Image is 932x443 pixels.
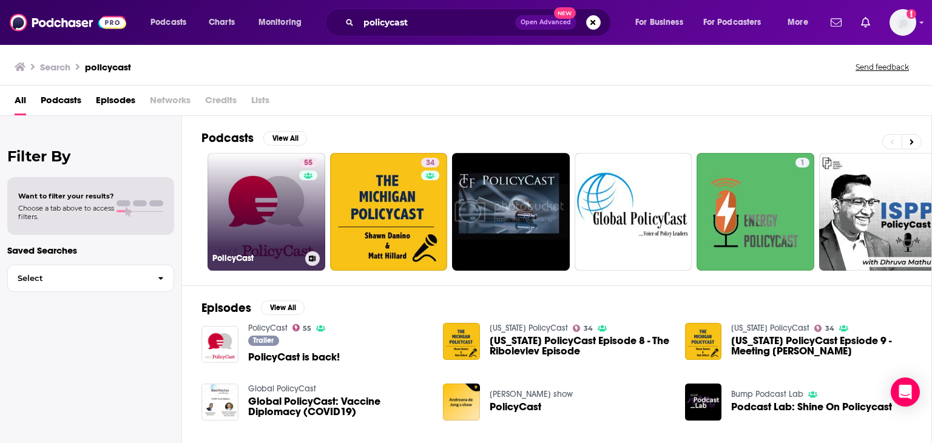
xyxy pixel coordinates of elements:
[826,12,846,33] a: Show notifications dropdown
[201,326,238,363] img: PolicyCast is back!
[7,245,174,256] p: Saved Searches
[142,13,202,32] button: open menu
[299,158,317,167] a: 55
[584,326,593,331] span: 34
[209,14,235,31] span: Charts
[205,90,237,115] span: Credits
[856,12,875,33] a: Show notifications dropdown
[18,204,114,221] span: Choose a tab above to access filters.
[40,61,70,73] h3: Search
[15,90,26,115] a: All
[490,402,541,412] a: PolicyCast
[890,9,916,36] button: Show profile menu
[695,13,779,32] button: open menu
[731,336,912,356] span: [US_STATE] PolicyCast Epsiode 9 - Meeting [PERSON_NAME]
[852,62,913,72] button: Send feedback
[258,14,302,31] span: Monitoring
[515,15,576,30] button: Open AdvancedNew
[554,7,576,19] span: New
[150,90,191,115] span: Networks
[261,300,305,315] button: View All
[18,192,114,200] span: Want to filter your results?
[443,384,480,421] img: PolicyCast
[201,300,305,316] a: EpisodesView All
[201,13,242,32] a: Charts
[421,158,439,167] a: 34
[359,13,515,32] input: Search podcasts, credits, & more...
[292,324,312,331] a: 55
[731,323,809,333] a: Michigan PolicyCast
[490,336,670,356] span: [US_STATE] PolicyCast Episode 8 - The Ribolevlev Episode
[8,274,148,282] span: Select
[635,14,683,31] span: For Business
[304,157,312,169] span: 55
[7,147,174,165] h2: Filter By
[303,326,311,331] span: 55
[697,153,814,271] a: 1
[150,14,186,31] span: Podcasts
[779,13,823,32] button: open menu
[703,14,761,31] span: For Podcasters
[7,265,174,292] button: Select
[731,389,803,399] a: Bump Podcast Lab
[788,14,808,31] span: More
[795,158,809,167] a: 1
[201,130,307,146] a: PodcastsView All
[731,336,912,356] a: Michigan PolicyCast Epsiode 9 - Meeting Mick Mulvaney
[248,396,429,417] a: Global PolicyCast: Vaccine Diplomacy (COVID19)
[814,325,834,332] a: 34
[731,402,892,412] a: Podcast Lab: Shine On Policycast
[248,323,288,333] a: PolicyCast
[490,336,670,356] a: Michigan PolicyCast Episode 8 - The Ribolevlev Episode
[685,384,722,421] img: Podcast Lab: Shine On Policycast
[490,323,568,333] a: Michigan PolicyCast
[573,325,593,332] a: 34
[10,11,126,34] img: Podchaser - Follow, Share and Rate Podcasts
[96,90,135,115] a: Episodes
[907,9,916,19] svg: Add a profile image
[248,352,340,362] a: PolicyCast is back!
[627,13,698,32] button: open menu
[490,389,573,399] a: Andreana de Jong's show
[426,157,434,169] span: 34
[208,153,325,271] a: 55PolicyCast
[800,157,805,169] span: 1
[212,253,300,263] h3: PolicyCast
[330,153,448,271] a: 34
[521,19,571,25] span: Open Advanced
[251,90,269,115] span: Lists
[891,377,920,407] div: Open Intercom Messenger
[250,13,317,32] button: open menu
[685,323,722,360] img: Michigan PolicyCast Epsiode 9 - Meeting Mick Mulvaney
[201,130,254,146] h2: Podcasts
[337,8,623,36] div: Search podcasts, credits, & more...
[41,90,81,115] a: Podcasts
[201,384,238,421] img: Global PolicyCast: Vaccine Diplomacy (COVID19)
[253,337,274,344] span: Trailer
[248,384,316,394] a: Global PolicyCast
[890,9,916,36] span: Logged in as megcassidy
[890,9,916,36] img: User Profile
[263,131,307,146] button: View All
[85,61,131,73] h3: policycast
[825,326,834,331] span: 34
[443,323,480,360] img: Michigan PolicyCast Episode 8 - The Ribolevlev Episode
[201,300,251,316] h2: Episodes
